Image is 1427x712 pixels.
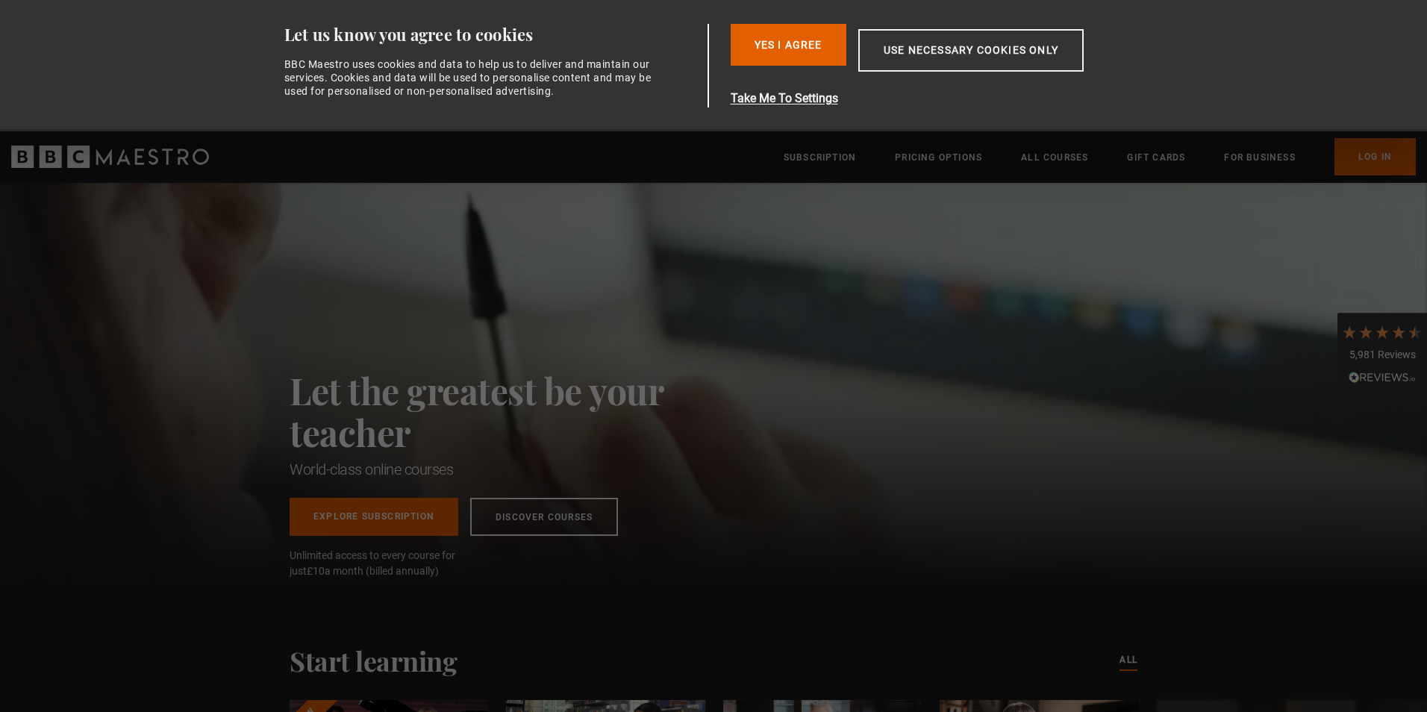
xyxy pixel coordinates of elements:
[284,24,702,46] div: Let us know you agree to cookies
[470,498,618,536] a: Discover Courses
[1021,150,1088,165] a: All Courses
[290,548,491,579] span: Unlimited access to every course for just a month (billed annually)
[1224,150,1295,165] a: For business
[895,150,982,165] a: Pricing Options
[784,150,856,165] a: Subscription
[290,369,730,453] h2: Let the greatest be your teacher
[1341,324,1423,340] div: 4.7 Stars
[284,57,661,99] div: BBC Maestro uses cookies and data to help us to deliver and maintain our services. Cookies and da...
[1341,370,1423,388] div: Read All Reviews
[1337,313,1427,399] div: 5,981 ReviewsRead All Reviews
[1341,348,1423,363] div: 5,981 Reviews
[290,459,730,480] h1: World-class online courses
[307,565,325,577] span: £10
[731,90,1155,107] button: Take Me To Settings
[1127,150,1185,165] a: Gift Cards
[11,146,209,168] svg: BBC Maestro
[1349,372,1416,382] img: REVIEWS.io
[290,498,458,536] a: Explore Subscription
[784,138,1416,175] nav: Primary
[858,29,1084,72] button: Use necessary cookies only
[1334,138,1416,175] a: Log In
[290,645,457,676] h2: Start learning
[731,24,846,66] button: Yes I Agree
